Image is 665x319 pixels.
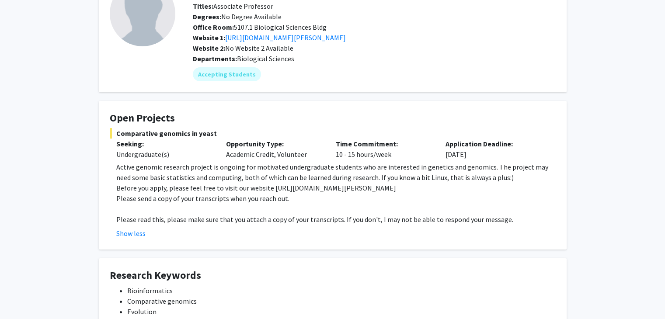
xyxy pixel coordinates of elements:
p: Application Deadline: [446,139,542,149]
b: Website 2: [193,44,225,52]
div: [DATE] [439,139,549,159]
div: Undergraduate(s) [116,149,213,159]
p: Opportunity Type: [226,139,323,149]
b: Degrees: [193,12,221,21]
p: Active genomic research project is ongoing for motivated undergraduate students who are intereste... [116,162,556,183]
a: Opens in a new tab [225,33,346,42]
button: Show less [116,228,146,239]
b: Website 1: [193,33,225,42]
span: 5107.1 Biological Sciences Bldg [193,23,327,31]
li: Evolution [127,306,556,317]
b: Office Room: [193,23,234,31]
b: Titles: [193,2,213,10]
span: Comparative genomics in yeast [110,128,556,139]
iframe: Chat [7,280,37,312]
span: Associate Professor [193,2,273,10]
b: Departments: [193,54,237,63]
span: No Website 2 Available [193,44,293,52]
p: Please send a copy of your transcripts when you reach out. [116,193,556,204]
mat-chip: Accepting Students [193,67,261,81]
li: Comparative genomics [127,296,556,306]
p: Before you apply, please feel free to visit our website [URL][DOMAIN_NAME][PERSON_NAME] [116,183,556,193]
p: Please read this, please make sure that you attach a copy of your transcripts. If you don't, I ma... [116,214,556,225]
span: Biological Sciences [237,54,294,63]
div: Academic Credit, Volunteer [219,139,329,159]
p: Time Commitment: [336,139,432,149]
div: 10 - 15 hours/week [329,139,439,159]
h4: Research Keywords [110,269,556,282]
span: No Degree Available [193,12,282,21]
li: Bioinformatics [127,285,556,296]
h4: Open Projects [110,112,556,125]
p: Seeking: [116,139,213,149]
